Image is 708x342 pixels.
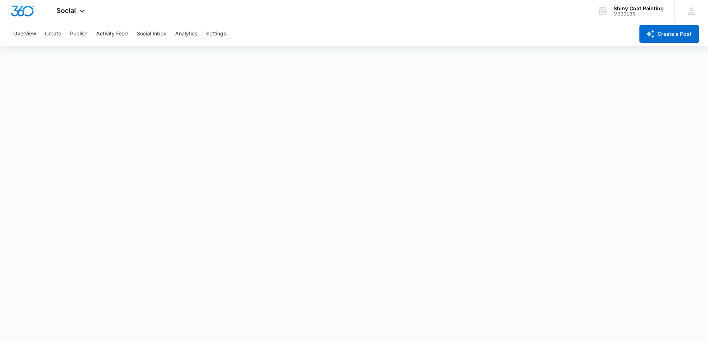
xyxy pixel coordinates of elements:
[206,22,226,46] button: Settings
[45,22,61,46] button: Create
[614,11,664,17] div: account id
[137,22,166,46] button: Social Inbox
[614,6,664,11] div: account name
[96,22,128,46] button: Activity Feed
[13,22,36,46] button: Overview
[70,22,87,46] button: Publish
[56,7,76,14] span: Social
[639,25,699,43] button: Create a Post
[175,22,197,46] button: Analytics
